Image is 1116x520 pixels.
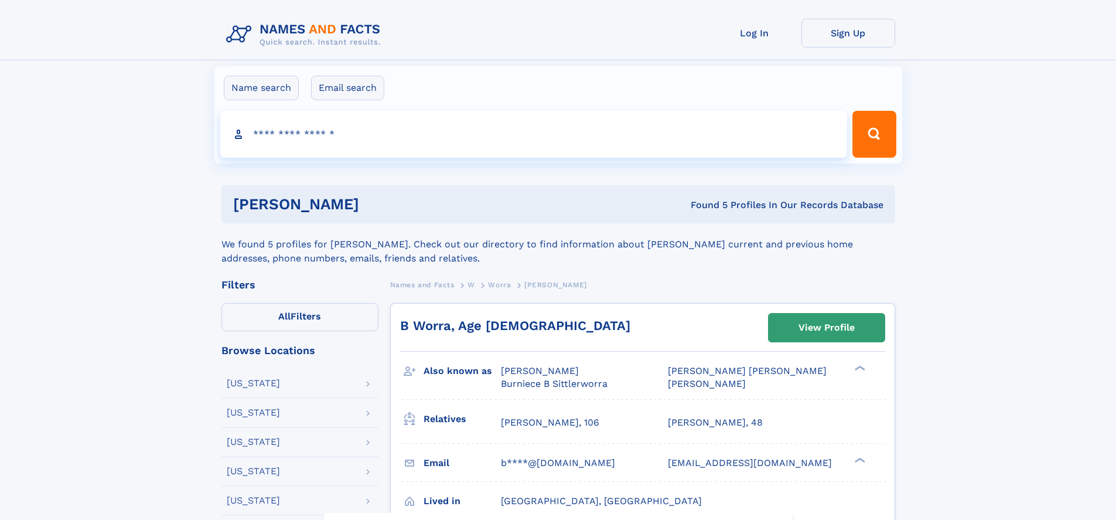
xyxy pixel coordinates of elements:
[221,19,390,50] img: Logo Names and Facts
[221,280,378,290] div: Filters
[852,456,866,464] div: ❯
[488,281,511,289] span: Worra
[224,76,299,100] label: Name search
[524,281,587,289] span: [PERSON_NAME]
[501,365,579,376] span: [PERSON_NAME]
[852,111,896,158] button: Search Button
[227,379,280,388] div: [US_STATE]
[424,361,501,381] h3: Also known as
[311,76,384,100] label: Email search
[668,378,746,389] span: [PERSON_NAME]
[467,281,475,289] span: W
[501,495,702,507] span: [GEOGRAPHIC_DATA], [GEOGRAPHIC_DATA]
[424,453,501,473] h3: Email
[525,199,883,212] div: Found 5 Profiles In Our Records Database
[488,277,511,292] a: Worra
[424,491,501,511] h3: Lived in
[467,277,475,292] a: W
[424,409,501,429] h3: Relatives
[227,437,280,447] div: [US_STATE]
[221,345,378,356] div: Browse Locations
[852,365,866,372] div: ❯
[668,457,832,468] span: [EMAIL_ADDRESS][DOMAIN_NAME]
[233,197,525,212] h1: [PERSON_NAME]
[278,311,291,322] span: All
[501,378,608,389] span: Burniece B Sittlerworra
[227,467,280,476] div: [US_STATE]
[501,416,599,429] a: [PERSON_NAME], 106
[708,19,801,47] a: Log In
[668,416,763,429] a: [PERSON_NAME], 48
[221,303,378,331] label: Filters
[227,496,280,505] div: [US_STATE]
[769,314,885,342] a: View Profile
[798,314,855,341] div: View Profile
[668,365,827,376] span: [PERSON_NAME] [PERSON_NAME]
[801,19,895,47] a: Sign Up
[221,223,895,266] div: We found 5 profiles for [PERSON_NAME]. Check out our directory to find information about [PERSON_...
[227,408,280,417] div: [US_STATE]
[220,111,848,158] input: search input
[390,277,455,292] a: Names and Facts
[400,318,630,333] a: B Worra, Age [DEMOGRAPHIC_DATA]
